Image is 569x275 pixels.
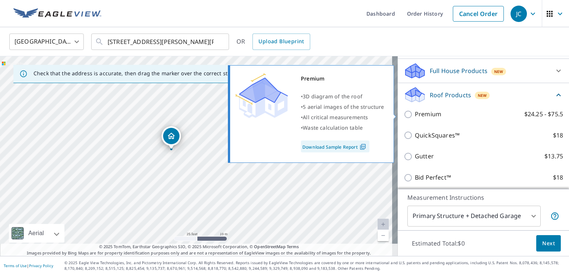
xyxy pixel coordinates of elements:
[378,219,389,230] a: Current Level 20, Zoom In Disabled
[404,86,563,104] div: Roof ProductsNew
[453,6,504,22] a: Cancel Order
[430,66,487,75] p: Full House Products
[358,143,368,150] img: Pdf Icon
[494,69,503,75] span: New
[550,212,559,221] span: Your report will include the primary structure and a detached garage if one exists.
[301,123,384,133] div: •
[415,110,441,119] p: Premium
[301,140,369,152] a: Download Sample Report
[303,103,384,110] span: 5 aerial images of the structure
[26,224,46,243] div: Aerial
[303,124,363,131] span: Waste calculation table
[415,173,451,182] p: Bid Perfect™
[9,224,64,243] div: Aerial
[301,112,384,123] div: •
[303,93,362,100] span: 3D diagram of the roof
[64,260,565,271] p: © 2025 Eagle View Technologies, Inc. and Pictometry International Corp. All Rights Reserved. Repo...
[407,193,559,202] p: Measurement Instructions
[404,62,563,80] div: Full House ProductsNew
[258,37,304,46] span: Upload Blueprint
[236,34,310,50] div: OR
[524,110,563,119] p: $24.25 - $75.5
[415,131,460,140] p: QuickSquares™
[406,235,471,252] p: Estimated Total: $0
[553,131,563,140] p: $18
[415,152,434,161] p: Gutter
[4,263,27,268] a: Terms of Use
[553,173,563,182] p: $18
[544,152,563,161] p: $13.75
[29,263,53,268] a: Privacy Policy
[536,235,561,252] button: Next
[303,114,368,121] span: All critical measurements
[511,6,527,22] div: JC
[478,92,487,98] span: New
[542,239,555,248] span: Next
[287,244,299,249] a: Terms
[301,102,384,112] div: •
[252,34,310,50] a: Upload Blueprint
[378,230,389,241] a: Current Level 20, Zoom Out
[407,206,541,227] div: Primary Structure + Detached Garage
[9,31,84,52] div: [GEOGRAPHIC_DATA]
[301,73,384,84] div: Premium
[254,244,285,249] a: OpenStreetMap
[4,263,53,268] p: |
[34,70,248,77] p: Check that the address is accurate, then drag the marker over the correct structure.
[162,126,181,149] div: Dropped pin, building 1, Residential property, 3912 Arroyo Dr Weatherford, TX 76087
[301,91,384,102] div: •
[13,8,101,19] img: EV Logo
[99,244,299,250] span: © 2025 TomTom, Earthstar Geographics SIO, © 2025 Microsoft Corporation, ©
[108,31,214,52] input: Search by address or latitude-longitude
[236,73,288,118] img: Premium
[430,91,471,99] p: Roof Products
